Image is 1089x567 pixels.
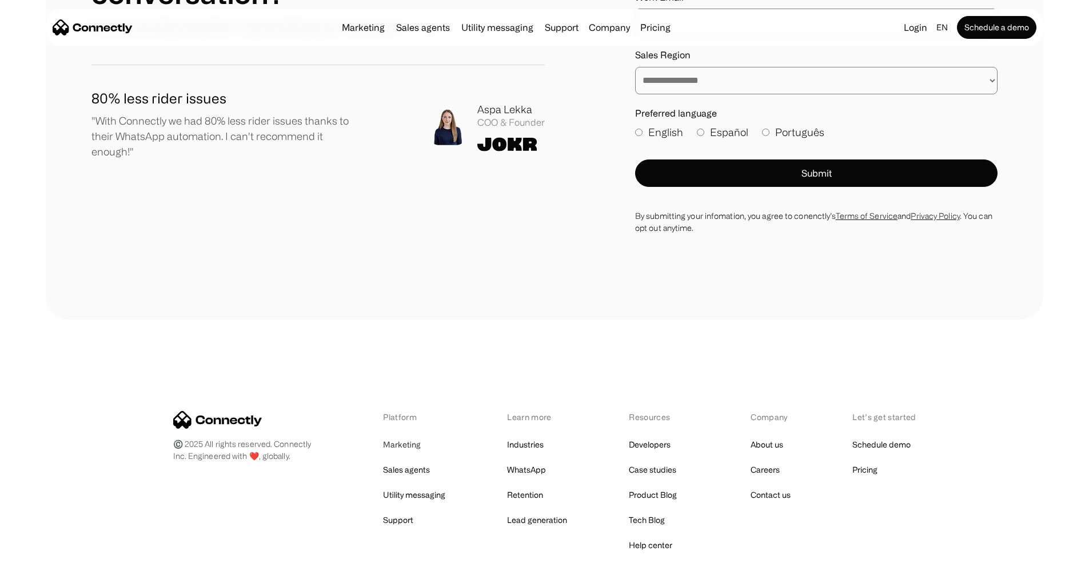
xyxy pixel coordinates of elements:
a: Lead generation [507,512,567,528]
a: Schedule demo [852,437,911,453]
a: Login [899,19,932,35]
div: COO & Founder [477,117,545,128]
div: Resources [629,411,689,423]
a: Utility messaging [457,23,538,32]
a: Case studies [629,462,676,478]
a: Pricing [852,462,877,478]
a: Support [540,23,583,32]
a: Utility messaging [383,487,445,503]
div: Let’s get started [852,411,916,423]
a: Product Blog [629,487,677,503]
div: Aspa Lekka [477,102,545,117]
a: Retention [507,487,543,503]
a: Support [383,512,413,528]
div: en [936,19,948,35]
a: Industries [507,437,544,453]
a: Privacy Policy [911,211,959,220]
label: Preferred language [635,108,998,119]
input: Português [762,129,769,136]
a: Developers [629,437,671,453]
div: Learn more [507,411,567,423]
div: Platform [383,411,445,423]
label: Sales Region [635,50,998,61]
input: English [635,129,643,136]
aside: Language selected: English [11,546,69,563]
div: en [932,19,955,35]
a: Marketing [337,23,389,32]
a: Terms of Service [836,211,898,220]
a: Help center [629,537,672,553]
div: By submitting your infomation, you agree to conenctly’s and . You can opt out anytime. [635,210,998,234]
a: WhatsApp [507,462,546,478]
label: English [635,125,683,140]
a: Tech Blog [629,512,665,528]
p: "With Connectly we had 80% less rider issues thanks to their WhatsApp automation. I can't recomme... [91,113,364,159]
a: Contact us [751,487,791,503]
input: Español [697,129,704,136]
a: Careers [751,462,780,478]
a: home [53,19,133,36]
div: Company [585,19,633,35]
a: About us [751,437,783,453]
a: Pricing [636,23,675,32]
a: Sales agents [392,23,454,32]
label: Español [697,125,748,140]
h1: 80% less rider issues [91,88,364,109]
a: Marketing [383,437,421,453]
div: Company [751,411,791,423]
a: Sales agents [383,462,430,478]
button: Submit [635,159,998,187]
div: Company [589,19,630,35]
ul: Language list [23,547,69,563]
label: Português [762,125,824,140]
a: Schedule a demo [957,16,1036,39]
